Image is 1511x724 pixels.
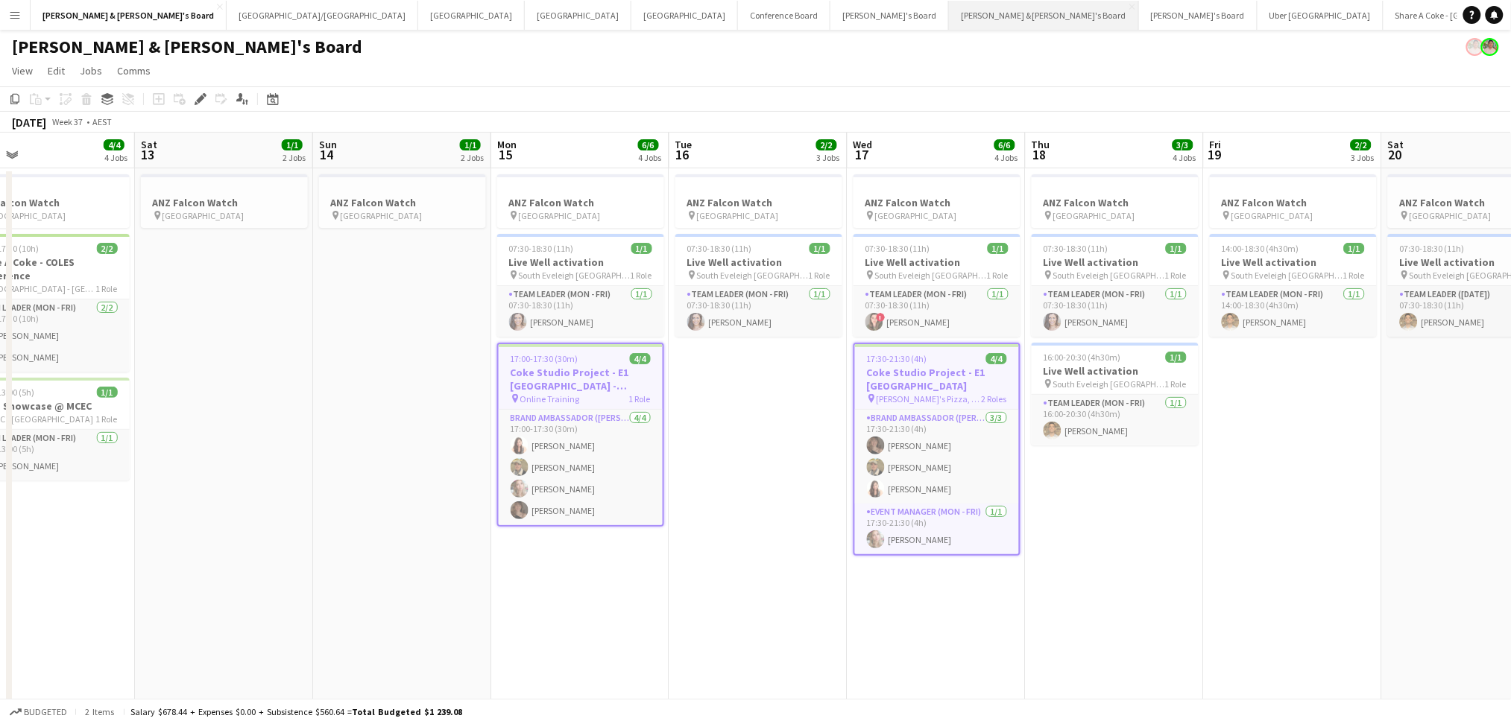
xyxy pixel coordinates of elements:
button: Uber [GEOGRAPHIC_DATA] [1258,1,1384,30]
button: [GEOGRAPHIC_DATA] [418,1,525,30]
button: [PERSON_NAME]'s Board [830,1,949,30]
button: [GEOGRAPHIC_DATA] [525,1,631,30]
button: [GEOGRAPHIC_DATA]/[GEOGRAPHIC_DATA] [227,1,418,30]
span: Budgeted [24,707,67,717]
span: 2 items [82,706,118,717]
button: Conference Board [738,1,830,30]
button: [PERSON_NAME]'s Board [1139,1,1258,30]
span: Total Budgeted $1 239.08 [352,706,462,717]
button: [PERSON_NAME] & [PERSON_NAME]'s Board [31,1,227,30]
button: Budgeted [7,704,69,720]
button: [PERSON_NAME] & [PERSON_NAME]'s Board [949,1,1139,30]
div: Salary $678.44 + Expenses $0.00 + Subsistence $560.64 = [130,706,462,717]
app-user-avatar: Arrence Torres [1466,38,1484,56]
button: [GEOGRAPHIC_DATA] [631,1,738,30]
app-user-avatar: Arrence Torres [1481,38,1499,56]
